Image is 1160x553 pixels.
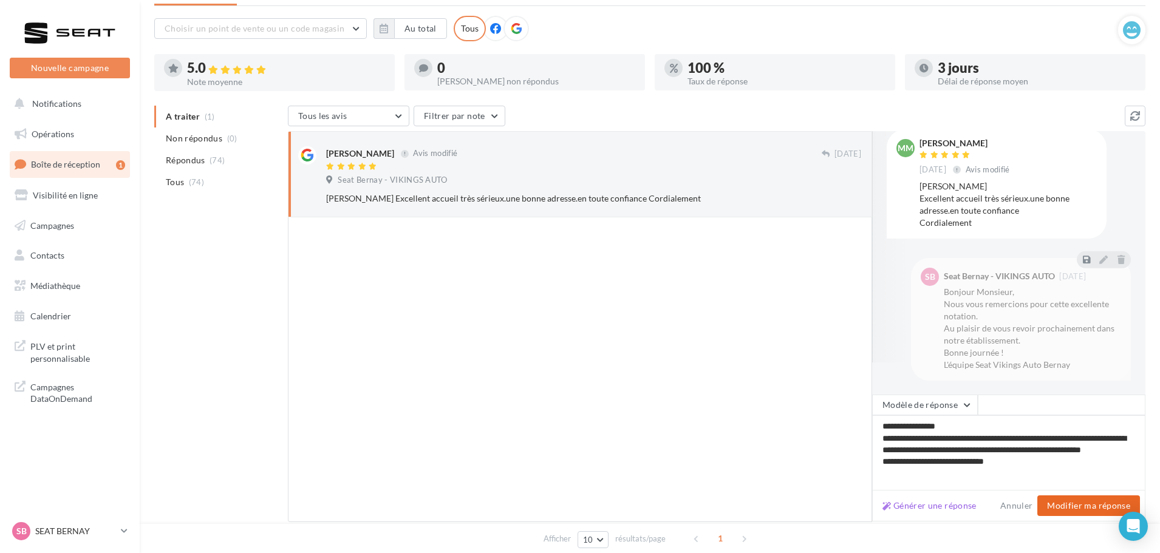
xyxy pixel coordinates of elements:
div: 5.0 [187,61,385,75]
div: [PERSON_NAME] [326,148,394,160]
span: 10 [583,535,593,545]
span: Calendrier [30,311,71,321]
span: résultats/page [615,533,666,545]
a: Boîte de réception1 [7,151,132,177]
span: [DATE] [834,149,861,160]
button: Modèle de réponse [872,395,978,415]
div: [PERSON_NAME] [919,139,1012,148]
span: Choisir un point de vente ou un code magasin [165,23,344,33]
a: Visibilité en ligne [7,183,132,208]
span: [DATE] [919,165,946,175]
span: Tous [166,176,184,188]
button: Choisir un point de vente ou un code magasin [154,18,367,39]
button: Annuler [995,498,1037,513]
p: SEAT BERNAY [35,525,116,537]
span: 1 [711,529,730,548]
div: Tous [454,16,486,41]
div: 1 [116,160,125,170]
span: MM [898,142,913,154]
a: Médiathèque [7,273,132,299]
button: Modifier ma réponse [1037,495,1140,516]
div: Open Intercom Messenger [1119,512,1148,541]
div: 3 jours [938,61,1136,75]
span: Afficher [544,533,571,545]
button: Tous les avis [288,106,409,126]
div: Note moyenne [187,78,385,86]
span: Contacts [30,250,64,260]
span: [DATE] [1059,273,1086,280]
div: Seat Bernay - VIKINGS AUTO [944,272,1055,280]
a: Contacts [7,243,132,268]
button: Notifications [7,91,128,117]
div: 0 [437,61,635,75]
span: Médiathèque [30,280,80,291]
span: Campagnes DataOnDemand [30,379,125,405]
a: Opérations [7,121,132,147]
span: Tous les avis [298,110,347,121]
div: Délai de réponse moyen [938,77,1136,86]
button: Nouvelle campagne [10,58,130,78]
div: [PERSON_NAME] Excellent accueil très sérieux.une bonne adresse.en toute confiance Cordialement [326,192,782,205]
button: Au total [394,18,447,39]
div: [PERSON_NAME] non répondus [437,77,635,86]
span: Avis modifié [413,149,457,158]
div: 100 % [687,61,885,75]
span: Avis modifié [966,165,1010,174]
a: Calendrier [7,304,132,329]
button: Au total [374,18,447,39]
a: PLV et print personnalisable [7,333,132,369]
span: Boîte de réception [31,159,100,169]
a: Campagnes DataOnDemand [7,374,132,410]
span: (74) [189,177,204,187]
span: SB [925,271,935,283]
span: (0) [227,134,237,143]
a: Campagnes [7,213,132,239]
span: SB [16,525,27,537]
button: Filtrer par note [414,106,505,126]
span: Campagnes [30,220,74,230]
span: (74) [210,155,225,165]
div: Taux de réponse [687,77,885,86]
span: Opérations [32,129,74,139]
button: 10 [578,531,609,548]
span: Notifications [32,98,81,109]
span: Répondus [166,154,205,166]
div: Bonjour Monsieur, Nous vous remercions pour cette excellente notation. Au plaisir de vous revoir ... [944,286,1121,371]
a: SB SEAT BERNAY [10,520,130,543]
div: [PERSON_NAME] Excellent accueil très sérieux.une bonne adresse.en toute confiance Cordialement [919,180,1097,229]
span: Seat Bernay - VIKINGS AUTO [338,175,447,186]
span: Non répondus [166,132,222,144]
span: Visibilité en ligne [33,190,98,200]
span: PLV et print personnalisable [30,338,125,364]
button: Générer une réponse [878,498,981,513]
